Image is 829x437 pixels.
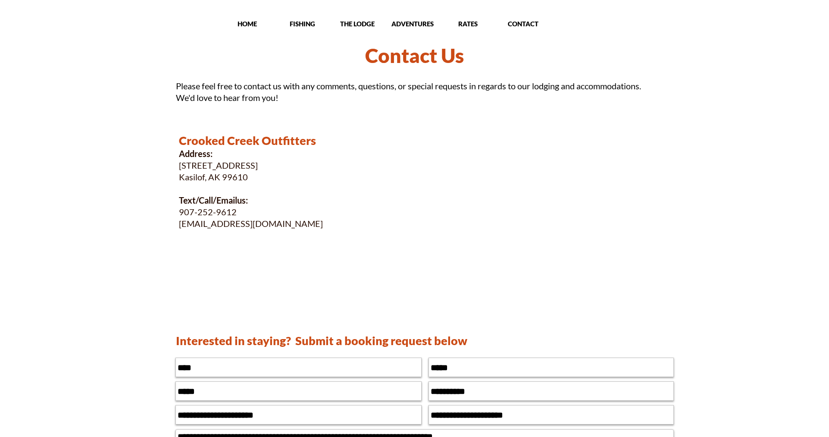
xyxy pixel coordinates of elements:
[331,19,385,28] p: THE LODGE
[441,19,495,28] p: RATES
[496,19,550,28] p: CONTACT
[237,195,248,205] span: us:
[179,206,438,218] p: 907-
[179,160,438,171] p: [STREET_ADDRESS]
[176,80,654,104] h1: Please feel free to contact us with any comments, questions, or special requests in regards to ou...
[176,333,499,348] h2: Interested in staying? Submit a booking request below
[179,148,438,160] p: Address:
[179,218,438,230] p: [EMAIL_ADDRESS][DOMAIN_NAME]
[220,19,274,28] p: HOME
[197,207,237,217] span: 252-9612
[156,40,673,71] p: Contact Us
[179,171,438,183] p: Kasilof, AK 99610
[275,19,329,28] p: FISHING
[179,133,438,148] p: Crooked Creek Outfitters
[386,19,440,28] p: ADVENTURES
[179,195,438,206] p: Text/Call/Email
